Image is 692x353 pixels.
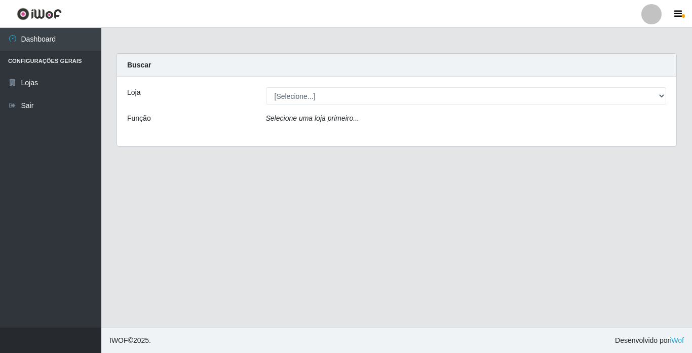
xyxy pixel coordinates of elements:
[109,336,128,344] span: IWOF
[266,114,359,122] i: Selecione uma loja primeiro...
[615,335,684,346] span: Desenvolvido por
[109,335,151,346] span: © 2025 .
[670,336,684,344] a: iWof
[127,87,140,98] label: Loja
[127,113,151,124] label: Função
[127,61,151,69] strong: Buscar
[17,8,62,20] img: CoreUI Logo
